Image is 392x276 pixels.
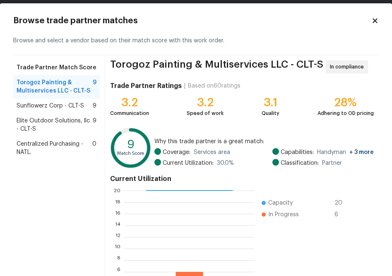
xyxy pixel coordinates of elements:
span: + 3 more [349,149,374,155]
div: Communication [110,109,149,117]
span: In Progress [268,210,299,219]
span: 0 [92,140,96,156]
span: 9 [93,117,96,133]
span: Elite Outdoor Solutions, llc - CLT-S [17,117,93,133]
text: 18 [115,199,120,204]
text: 14 [115,222,120,227]
span: 6 [334,210,348,219]
span: 9 [93,102,96,110]
span: Capabilities: [281,148,314,156]
div: Based on 60 ratings [188,82,240,90]
text: 12 [115,234,120,239]
div: 3.2 [187,98,224,107]
span: Coverage: [163,148,190,156]
span: Capacity [268,199,293,207]
span: Why this trade partner is a great match: [154,137,374,146]
text: 20 [113,188,120,193]
text: 16 [115,211,120,216]
span: 20 [334,199,348,207]
div: Browse and select a vendor based on their match score with this work order. [13,27,379,55]
span: Torogoz Painting & Multiservices LLC - CLT-S [17,78,93,95]
span: In compliance [330,63,367,71]
div: Quality [262,109,279,117]
span: 30.0 % [217,159,234,167]
div: | [182,82,188,90]
div: Speed of work [187,109,224,117]
span: Services area [194,148,230,156]
div: Adhering to OD pricing [317,109,374,117]
span: Sunflowerz Corp - CLT-S [17,102,84,110]
span: Match Score [59,64,96,72]
span: Classification: [281,159,319,167]
span: Handyman [317,148,374,156]
div: 28% [317,98,374,107]
h4: Current Utilization [110,175,374,183]
span: Current Utilization: [163,159,214,167]
span: 9 [93,78,96,95]
h2: Browse trade partner matches [13,17,371,25]
text: 10 [114,246,120,251]
text: 9 [127,139,135,150]
span: Partner [322,159,342,167]
text: 6 [117,269,120,274]
span: Torogoz Painting & Multiservices LLC - CLT-S [110,60,323,73]
h4: Trade Partner Ratings [110,82,182,90]
div: 3.1 [262,98,279,107]
div: 3.2 [110,98,149,107]
span: Trade Partner [17,64,58,72]
span: Centralized Purchasing - NATL. [17,140,92,156]
text: 8 [117,257,120,262]
text: Match Score [117,151,144,156]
